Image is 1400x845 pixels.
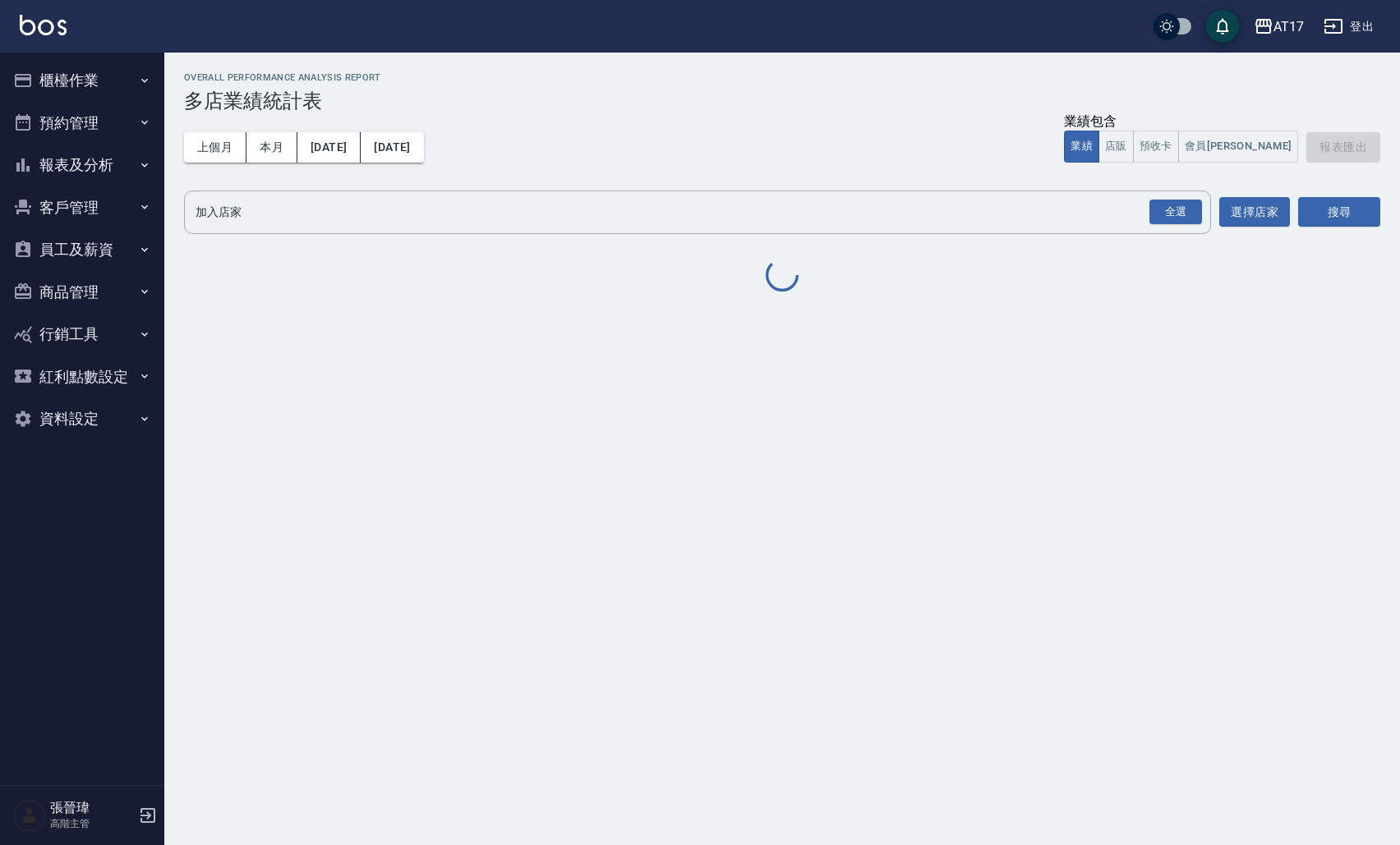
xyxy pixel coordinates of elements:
button: 本月 [246,132,297,163]
img: Logo [20,15,67,35]
button: AT17 [1247,10,1310,44]
a: 報表匯出 [1306,138,1380,154]
img: Person [13,799,46,832]
button: Open [1146,196,1205,228]
button: 員工及薪資 [7,228,158,271]
div: 全選 [1149,200,1202,225]
button: 商品管理 [7,271,158,314]
button: 資料設定 [7,397,158,440]
button: 選擇店家 [1219,197,1290,227]
button: 櫃檯作業 [7,59,158,102]
button: 會員[PERSON_NAME] [1178,131,1299,163]
button: 店販 [1098,131,1134,163]
input: 店家名稱 [191,198,1179,227]
h5: 張晉瑋 [50,800,134,816]
h2: Overall Performance Analysis Report [184,72,1380,83]
button: 預收卡 [1133,131,1179,163]
button: 報表及分析 [7,144,158,186]
button: 搜尋 [1298,197,1380,227]
button: [DATE] [297,132,361,163]
p: 高階主管 [50,816,134,831]
div: 業績包含 [1064,113,1298,131]
h3: 多店業績統計表 [184,90,1380,113]
button: 行銷工具 [7,313,158,356]
button: save [1206,10,1239,43]
button: 業績 [1064,131,1099,163]
button: [DATE] [361,132,423,163]
button: 客戶管理 [7,186,158,229]
button: 登出 [1317,11,1380,42]
button: 預約管理 [7,102,158,145]
div: AT17 [1273,16,1304,37]
button: 紅利點數設定 [7,356,158,398]
button: 上個月 [184,132,246,163]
